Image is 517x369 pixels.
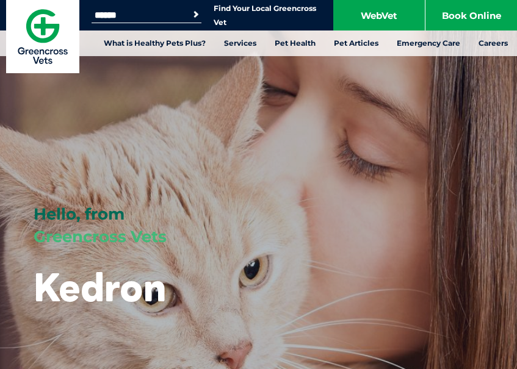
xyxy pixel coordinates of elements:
[214,4,316,27] a: Find Your Local Greencross Vet
[95,30,215,56] a: What is Healthy Pets Plus?
[266,30,325,56] a: Pet Health
[34,227,167,246] span: Greencross Vets
[215,30,266,56] a: Services
[34,266,166,309] h1: Kedron
[388,30,469,56] a: Emergency Care
[469,30,517,56] a: Careers
[190,9,202,21] button: Search
[34,204,125,224] span: Hello, from
[325,30,388,56] a: Pet Articles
